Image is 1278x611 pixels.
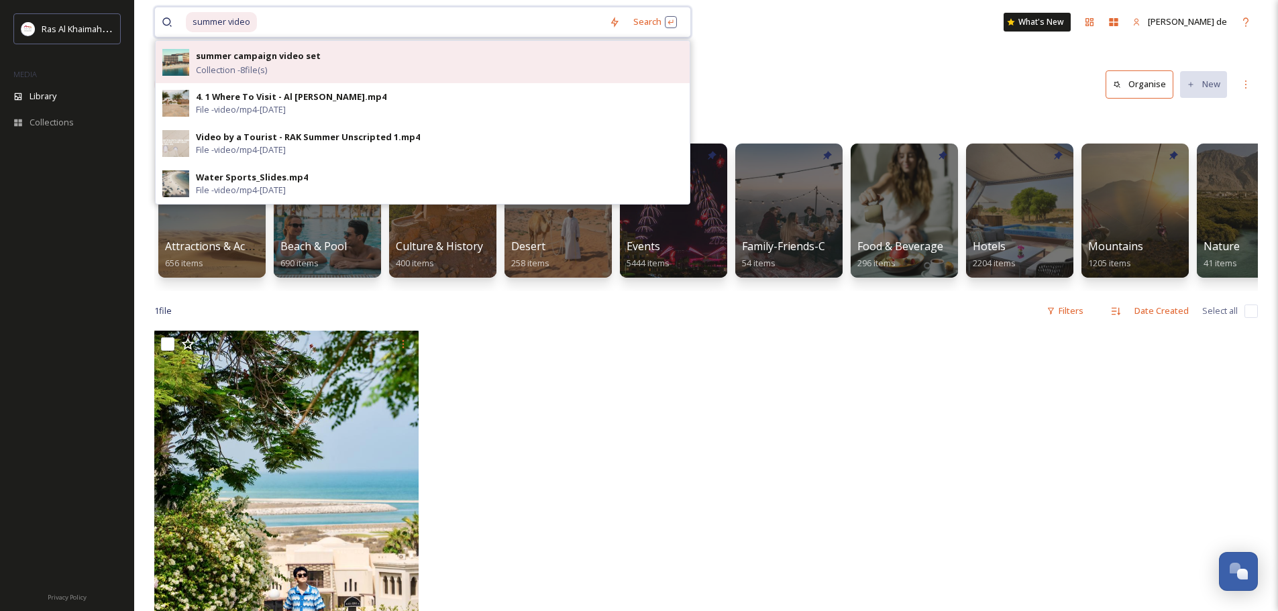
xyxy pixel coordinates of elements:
span: Library [30,90,56,103]
span: 1205 items [1088,257,1131,269]
span: 690 items [280,257,319,269]
span: 54 items [742,257,776,269]
span: MEDIA [13,69,37,79]
a: Organise [1106,70,1180,98]
span: 1 file [154,304,172,317]
button: New [1180,71,1227,97]
div: Filters [1040,298,1090,324]
a: Food & Beverage296 items [857,240,943,269]
span: Ras Al Khaimah Tourism Development Authority [42,22,231,35]
a: Desert258 items [511,240,549,269]
a: Culture & History400 items [396,240,483,269]
span: File - video/mp4 - [DATE] [196,144,286,156]
span: Privacy Policy [48,593,87,602]
a: Nature41 items [1204,240,1240,269]
img: Logo_RAKTDA_RGB-01.png [21,22,35,36]
span: Nature [1204,239,1240,254]
span: 400 items [396,257,434,269]
span: Collection - 8 file(s) [196,64,267,76]
span: Beach & Pool [280,239,347,254]
span: Mountains [1088,239,1143,254]
span: [PERSON_NAME] de [1148,15,1227,27]
span: Hotels [973,239,1006,254]
span: 41 items [1204,257,1237,269]
span: 656 items [165,257,203,269]
span: Select all [1202,304,1238,317]
span: 5444 items [627,257,670,269]
strong: summer campaign video set [196,50,321,62]
a: What's New [1004,13,1071,32]
a: Hotels2204 items [973,240,1016,269]
div: 4. 1 Where To Visit - Al [PERSON_NAME].mp4 [196,91,386,103]
span: Events [627,239,660,254]
div: Water Sports_Slides.mp4 [196,171,308,184]
div: Date Created [1128,298,1195,324]
span: Desert [511,239,545,254]
a: [PERSON_NAME] de [1126,9,1234,35]
a: Beach & Pool690 items [280,240,347,269]
a: Events5444 items [627,240,670,269]
a: Privacy Policy [48,588,87,604]
div: Search [627,9,684,35]
span: Family-Friends-Couple-Solo [742,239,880,254]
img: c30bb24f-6f08-45d5-8364-d834ec2703c8.jpg [162,90,189,117]
a: Mountains1205 items [1088,240,1143,269]
span: Food & Beverage [857,239,943,254]
span: File - video/mp4 - [DATE] [196,103,286,116]
span: summer video [186,12,257,32]
img: 329e2b09-b444-4d95-8e87-026c640df49e.jpg [162,130,189,157]
span: Culture & History [396,239,483,254]
span: 258 items [511,257,549,269]
a: Attractions & Activities656 items [165,240,278,269]
img: d9d3c98b-7612-42f6-b4c8-8781a5d1cabd.jpg [162,170,189,197]
button: Open Chat [1219,552,1258,591]
button: Organise [1106,70,1173,98]
span: Attractions & Activities [165,239,278,254]
span: File - video/mp4 - [DATE] [196,184,286,197]
span: 296 items [857,257,896,269]
img: aedd1855-4f01-4f9b-8e61-bb3a9ebfb92b.jpg [162,49,189,76]
a: Family-Friends-Couple-Solo54 items [742,240,880,269]
span: 2204 items [973,257,1016,269]
span: Collections [30,116,74,129]
div: Video by a Tourist - RAK Summer Unscripted 1.mp4 [196,131,420,144]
